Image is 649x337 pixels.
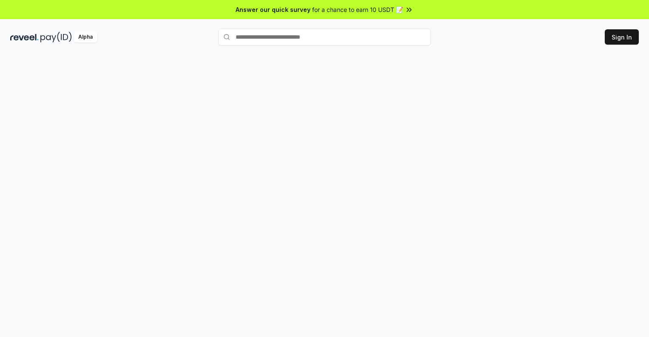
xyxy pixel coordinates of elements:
[10,32,39,42] img: reveel_dark
[605,29,639,45] button: Sign In
[40,32,72,42] img: pay_id
[312,5,403,14] span: for a chance to earn 10 USDT 📝
[74,32,97,42] div: Alpha
[236,5,310,14] span: Answer our quick survey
